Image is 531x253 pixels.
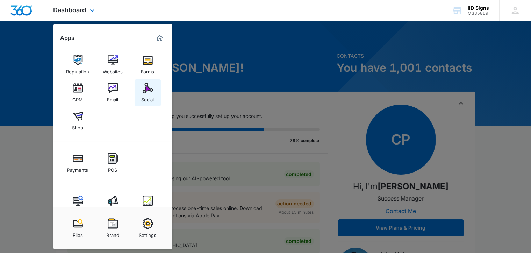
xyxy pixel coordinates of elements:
a: Email [100,79,126,106]
div: Ads [109,206,117,215]
a: Payments [65,150,91,176]
a: Settings [135,215,161,241]
a: Content [65,192,91,219]
div: Reputation [66,65,89,75]
div: Websites [103,65,123,75]
div: Intelligence [135,206,160,215]
a: Files [65,215,91,241]
div: Email [107,93,119,103]
div: CRM [73,93,83,103]
a: CRM [65,79,91,106]
div: Settings [139,229,157,238]
a: Intelligence [135,192,161,219]
a: Brand [100,215,126,241]
a: Marketing 360® Dashboard [154,33,165,44]
div: POS [108,164,117,173]
div: Payments [67,164,88,173]
div: Forms [141,65,155,75]
h2: Apps [60,35,75,41]
a: Social [135,79,161,106]
a: Forms [135,51,161,78]
div: Shop [72,121,84,131]
a: Ads [100,192,126,219]
div: Content [69,206,87,215]
div: account name [468,5,489,11]
div: account id [468,11,489,16]
a: Shop [65,107,91,134]
a: Websites [100,51,126,78]
div: Social [142,93,154,103]
div: Brand [106,229,119,238]
a: POS [100,150,126,176]
a: Reputation [65,51,91,78]
span: Dashboard [53,6,86,14]
div: Files [73,229,83,238]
